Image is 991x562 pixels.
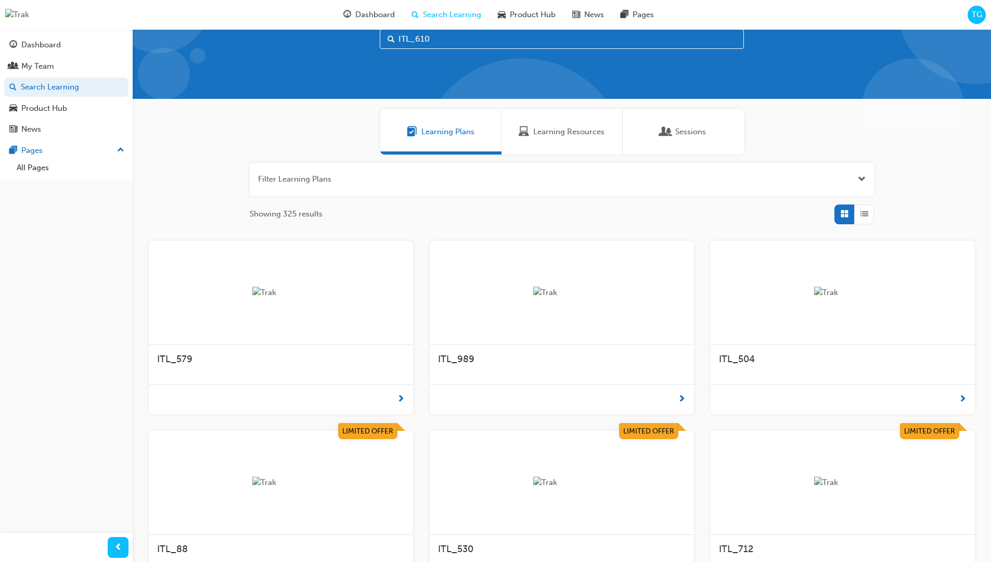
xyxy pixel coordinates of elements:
[5,9,29,21] img: Trak
[814,477,871,489] img: Trak
[711,241,975,414] a: TrakITL_504
[612,4,662,25] a: pages-iconPages
[12,160,128,176] a: All Pages
[959,393,967,406] span: next-icon
[157,543,188,555] span: ITL_88
[355,9,395,21] span: Dashboard
[4,99,128,118] a: Product Hub
[4,78,128,97] a: Search Learning
[343,8,351,21] span: guage-icon
[858,173,866,185] button: Open the filter
[423,9,481,21] span: Search Learning
[633,9,654,21] span: Pages
[157,353,192,365] span: ITL_579
[675,126,706,138] span: Sessions
[9,41,17,50] span: guage-icon
[4,120,128,139] a: News
[4,35,128,139] div: DashboardMy TeamSearch LearningProduct HubNews
[4,141,128,160] button: Pages
[968,6,986,24] button: TG
[533,287,590,299] img: Trak
[438,543,473,555] span: ITL_530
[678,393,686,406] span: next-icon
[342,427,393,436] span: Limited Offer
[719,353,755,365] span: ITL_504
[252,477,310,489] img: Trak
[564,4,612,25] a: news-iconNews
[501,109,623,155] a: Learning ResourcesLearning Resources
[252,287,310,299] img: Trak
[623,109,744,155] a: SessionsSessions
[380,109,501,155] a: Learning PlansLearning Plans
[4,35,128,55] a: Dashboard
[572,8,580,21] span: news-icon
[250,208,323,220] span: Showing 325 results
[621,8,628,21] span: pages-icon
[21,123,41,135] div: News
[814,287,871,299] img: Trak
[519,126,529,138] span: Learning Resources
[661,126,671,138] span: Sessions
[533,126,604,138] span: Learning Resources
[21,145,43,157] div: Pages
[21,60,54,72] div: My Team
[498,8,506,21] span: car-icon
[9,62,17,71] span: people-icon
[9,146,17,156] span: pages-icon
[421,126,474,138] span: Learning Plans
[388,33,395,45] span: Search
[860,208,868,220] span: List
[841,208,848,220] span: Grid
[719,543,753,555] span: ITL_712
[403,4,490,25] a: search-iconSearch Learning
[584,9,604,21] span: News
[490,4,564,25] a: car-iconProduct Hub
[9,125,17,134] span: news-icon
[9,83,17,92] span: search-icon
[117,144,124,157] span: up-icon
[623,427,674,436] span: Limited Offer
[149,241,413,414] a: TrakITL_579
[411,8,419,21] span: search-icon
[397,393,405,406] span: next-icon
[510,9,556,21] span: Product Hub
[380,29,744,49] input: Search...
[533,477,590,489] img: Trak
[430,241,694,414] a: TrakITL_989
[21,103,67,114] div: Product Hub
[114,541,122,554] span: prev-icon
[972,9,982,21] span: TG
[9,104,17,113] span: car-icon
[21,39,61,51] div: Dashboard
[904,427,955,436] span: Limited Offer
[438,353,474,365] span: ITL_989
[335,4,403,25] a: guage-iconDashboard
[407,126,417,138] span: Learning Plans
[4,57,128,76] a: My Team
